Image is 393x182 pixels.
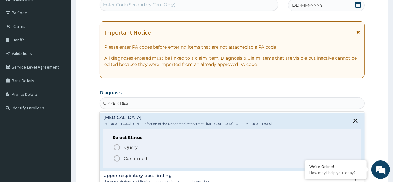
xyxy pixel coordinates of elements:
[103,2,176,8] div: Enter Code(Secondary Care Only)
[11,31,25,46] img: d_794563401_company_1708531726252_794563401
[104,29,151,36] h1: Important Notice
[100,90,122,96] label: Diagnosis
[3,119,118,140] textarea: Type your message and hit 'Enter'
[103,122,272,126] p: [MEDICAL_DATA] , URTI - Infection of the upper respiratory tract , [MEDICAL_DATA] , URI - [MEDICA...
[292,2,323,8] span: DD-MM-YYYY
[113,135,352,140] h6: Select Status
[103,173,211,178] h4: Upper respiratory tract finding
[13,23,25,29] span: Claims
[113,144,121,151] i: status option query
[104,44,360,50] p: Please enter PA codes before entering items that are not attached to a PA code
[36,53,85,115] span: We're online!
[101,3,116,18] div: Minimize live chat window
[124,144,138,150] span: Query
[32,35,104,43] div: Chat with us now
[124,155,147,162] p: Confirmed
[352,117,359,125] i: close select status
[309,170,362,176] p: How may I help you today?
[104,55,360,67] p: All diagnoses entered must be linked to a claim item. Diagnosis & Claim Items that are visible bu...
[13,37,24,43] span: Tariffs
[309,164,362,169] div: We're Online!
[113,155,121,162] i: status option filled
[103,115,272,120] h4: [MEDICAL_DATA]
